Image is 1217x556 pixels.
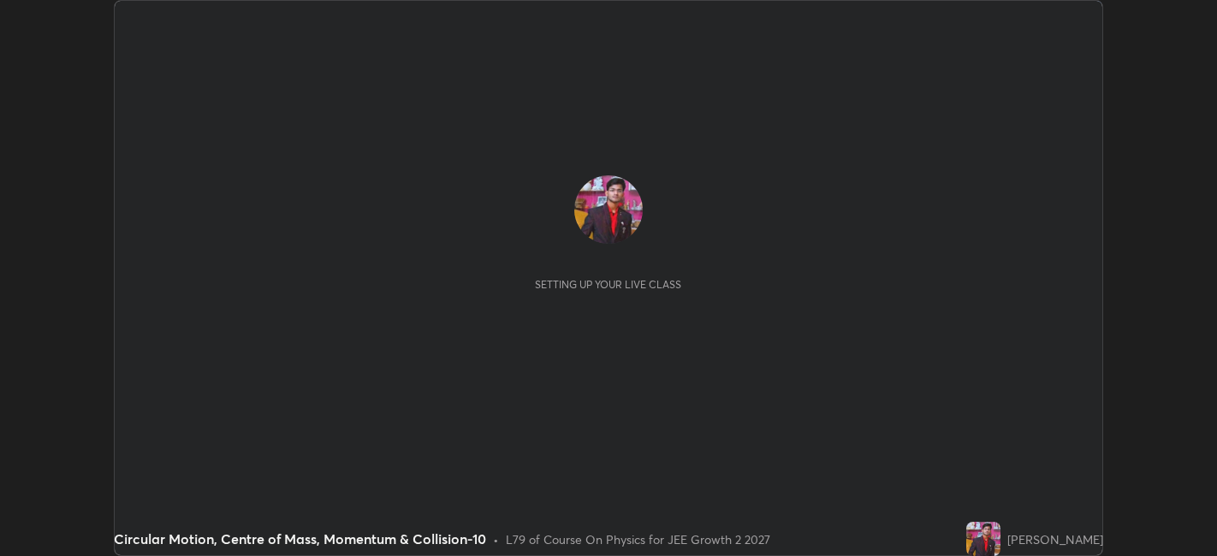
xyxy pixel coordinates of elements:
[966,522,1000,556] img: 62741a6fc56e4321a437aeefe8689af7.22033213_3
[1007,530,1103,548] div: [PERSON_NAME]
[535,278,681,291] div: Setting up your live class
[574,175,643,244] img: 62741a6fc56e4321a437aeefe8689af7.22033213_3
[493,530,499,548] div: •
[506,530,770,548] div: L79 of Course On Physics for JEE Growth 2 2027
[114,529,486,549] div: Circular Motion, Centre of Mass, Momentum & Collision-10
